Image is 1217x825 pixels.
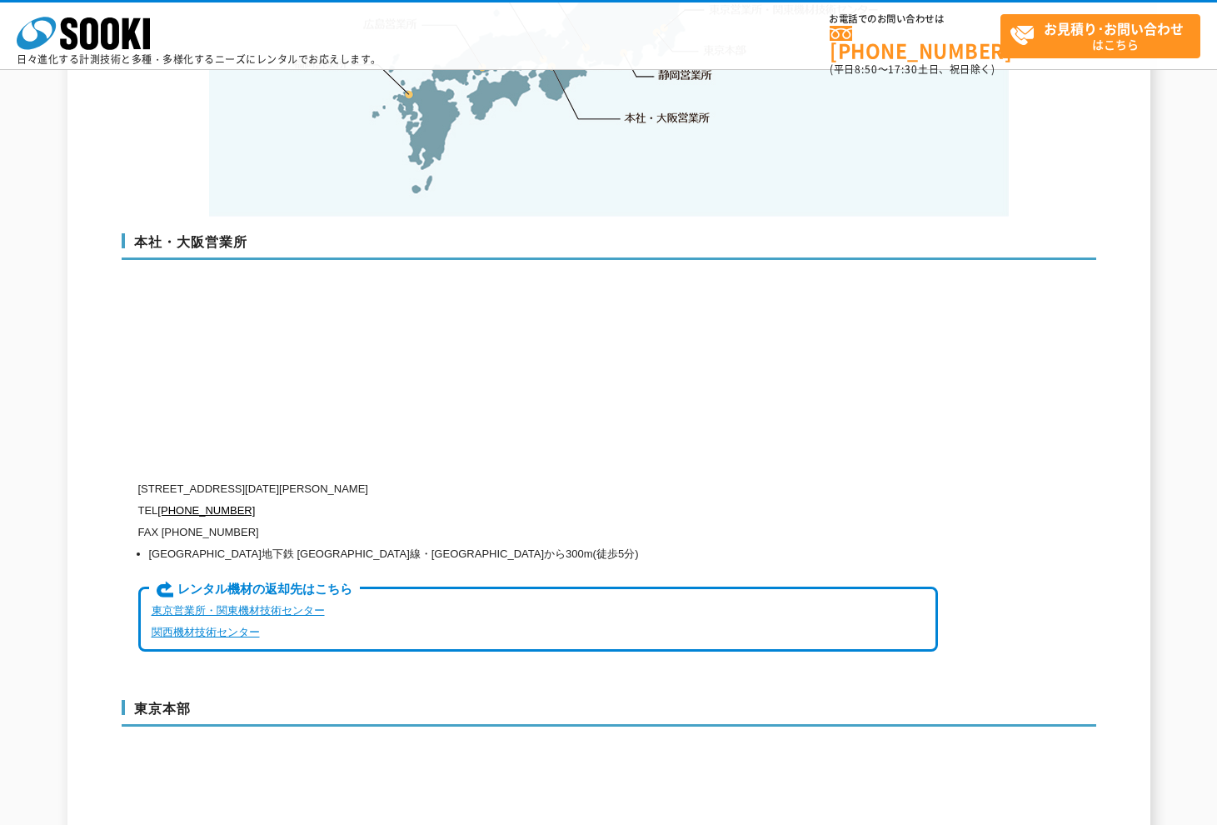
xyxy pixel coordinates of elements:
[830,62,995,77] span: (平日 ～ 土日、祝日除く)
[138,500,938,522] p: TEL
[1044,18,1184,38] strong: お見積り･お問い合わせ
[152,604,325,617] a: 東京営業所・関東機材技術センター
[17,54,382,64] p: 日々進化する計測技術と多種・多様化するニーズにレンタルでお応えします。
[830,26,1000,60] a: [PHONE_NUMBER]
[623,109,711,126] a: 本社・大阪営業所
[830,14,1000,24] span: お電話でのお問い合わせは
[888,62,918,77] span: 17:30
[122,700,1096,727] h3: 東京本部
[122,233,1096,260] h3: 本社・大阪営業所
[1010,15,1200,57] span: はこちら
[138,478,938,500] p: [STREET_ADDRESS][DATE][PERSON_NAME]
[149,543,938,565] li: [GEOGRAPHIC_DATA]地下鉄 [GEOGRAPHIC_DATA]線・[GEOGRAPHIC_DATA]から300m(徒歩5分)
[152,626,260,638] a: 関西機材技術センター
[149,581,360,599] span: レンタル機材の返却先はこちら
[855,62,878,77] span: 8:50
[157,504,255,517] a: [PHONE_NUMBER]
[138,522,938,543] p: FAX [PHONE_NUMBER]
[1000,14,1200,58] a: お見積り･お問い合わせはこちら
